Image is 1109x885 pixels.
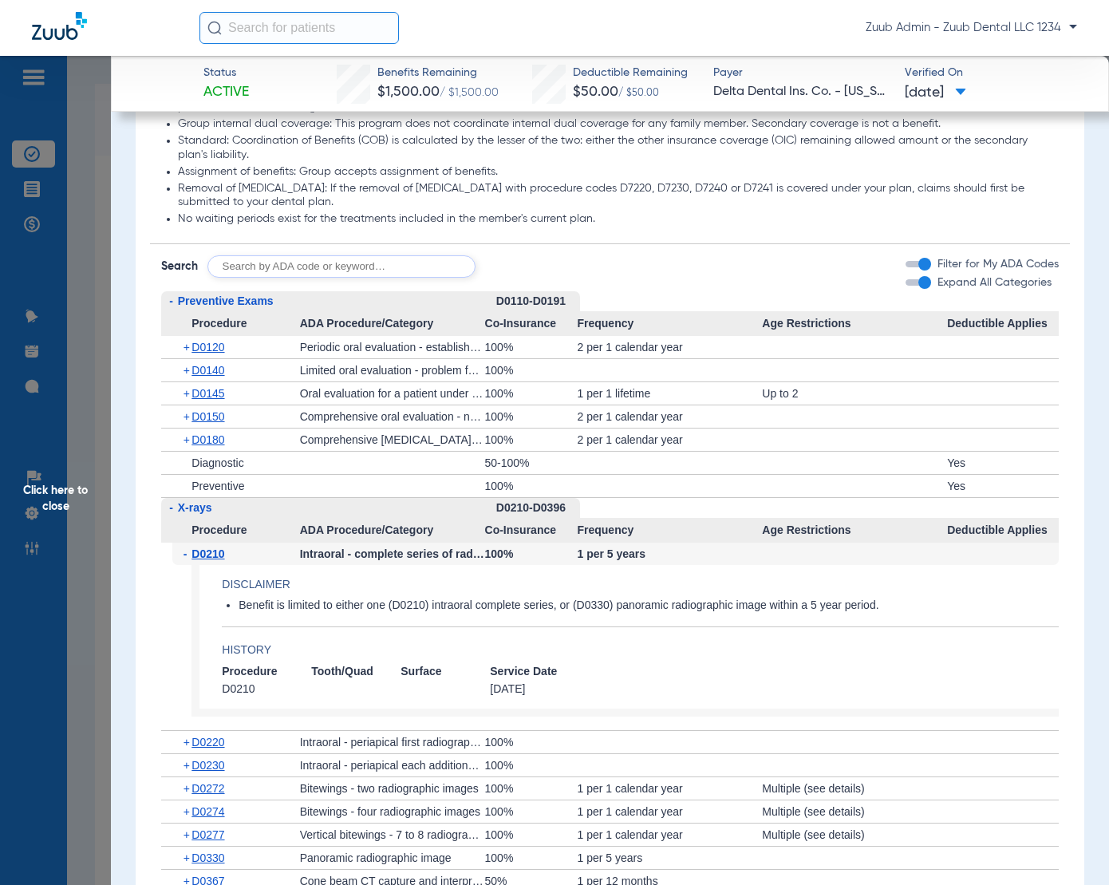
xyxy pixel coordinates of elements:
[178,501,212,514] span: X-rays
[311,664,401,679] span: Tooth/Quad
[178,212,1059,227] li: No waiting periods exist for the treatments included in the member's current plan.
[1029,808,1109,885] iframe: Chat Widget
[300,429,485,451] div: Comprehensive [MEDICAL_DATA] evaluation - new or established patient
[577,777,762,800] div: 1 per 1 calendar year
[191,456,243,469] span: Diagnostic
[191,480,244,492] span: Preventive
[32,12,87,40] img: Zuub Logo
[577,311,762,337] span: Frequency
[191,364,224,377] span: D0140
[222,664,311,679] span: Procedure
[401,664,490,679] span: Surface
[947,452,1059,474] div: Yes
[239,599,1059,613] li: Benefit is limited to either one (D0210) intraoral complete series, or (D0330) panoramic radiogra...
[300,731,485,753] div: Intraoral - periapical first radiographic image
[184,429,192,451] span: +
[184,382,192,405] span: +
[300,336,485,358] div: Periodic oral evaluation - established patient
[577,429,762,451] div: 2 per 1 calendar year
[618,89,659,98] span: / $50.00
[191,547,224,560] span: D0210
[573,85,618,99] span: $50.00
[440,87,499,98] span: / $1,500.00
[184,847,192,869] span: +
[169,294,173,307] span: -
[937,277,1052,288] span: Expand All Categories
[577,405,762,428] div: 2 per 1 calendar year
[485,359,578,381] div: 100%
[191,433,224,446] span: D0180
[496,498,580,518] div: D0210-D0396
[161,311,300,337] span: Procedure
[485,543,578,565] div: 100%
[161,259,198,275] span: Search
[191,851,224,864] span: D0330
[485,824,578,846] div: 100%
[199,12,399,44] input: Search for patients
[485,382,578,405] div: 100%
[762,824,947,846] div: Multiple (see details)
[207,21,222,35] img: Search Icon
[577,824,762,846] div: 1 per 1 calendar year
[184,800,192,823] span: +
[577,847,762,869] div: 1 per 5 years
[485,311,578,337] span: Co-Insurance
[300,777,485,800] div: Bitewings - two radiographic images
[222,642,1059,658] h4: History
[947,518,1059,543] span: Deductible Applies
[169,501,173,514] span: -
[184,777,192,800] span: +
[496,291,580,311] div: D0110-D0191
[222,682,311,697] span: D0210
[300,311,485,337] span: ADA Procedure/Category
[191,805,224,818] span: D0274
[178,134,1059,162] li: Standard: Coordination of Benefits (COB) is calculated by the lesser of the two: either the other...
[762,800,947,823] div: Multiple (see details)
[222,576,1059,593] app-breakdown-title: Disclaimer
[485,475,578,497] div: 100%
[485,847,578,869] div: 100%
[191,782,224,795] span: D0272
[490,664,579,679] span: Service Date
[300,543,485,565] div: Intraoral - complete series of radiographic images
[191,828,224,841] span: D0277
[184,824,192,846] span: +
[490,682,579,697] span: [DATE]
[300,359,485,381] div: Limited oral evaluation - problem focused
[485,429,578,451] div: 100%
[573,65,688,81] span: Deductible Remaining
[947,475,1059,497] div: Yes
[178,294,274,307] span: Preventive Exams
[184,754,192,776] span: +
[485,336,578,358] div: 100%
[191,387,224,400] span: D0145
[577,800,762,823] div: 1 per 1 calendar year
[300,518,485,543] span: ADA Procedure/Category
[485,405,578,428] div: 100%
[762,518,947,543] span: Age Restrictions
[866,20,1077,36] span: Zuub Admin - Zuub Dental LLC 1234
[300,405,485,428] div: Comprehensive oral evaluation - new or established patient
[178,182,1059,210] li: Removal of [MEDICAL_DATA]: If the removal of [MEDICAL_DATA] with procedure codes D7220, D7230, D7...
[184,359,192,381] span: +
[178,165,1059,180] li: Assignment of benefits: Group accepts assignment of benefits.
[485,800,578,823] div: 100%
[191,736,224,749] span: D0220
[377,85,440,99] span: $1,500.00
[485,452,578,474] div: 50-100%
[762,777,947,800] div: Multiple (see details)
[184,405,192,428] span: +
[191,759,224,772] span: D0230
[207,255,476,278] input: Search by ADA code or keyword…
[377,65,499,81] span: Benefits Remaining
[161,518,300,543] span: Procedure
[184,731,192,753] span: +
[300,847,485,869] div: Panoramic radiographic image
[203,82,249,102] span: Active
[485,777,578,800] div: 100%
[178,117,1059,132] li: Group internal dual coverage: This program does not coordinate internal dual coverage for any fam...
[762,382,947,405] div: Up to 2
[184,336,192,358] span: +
